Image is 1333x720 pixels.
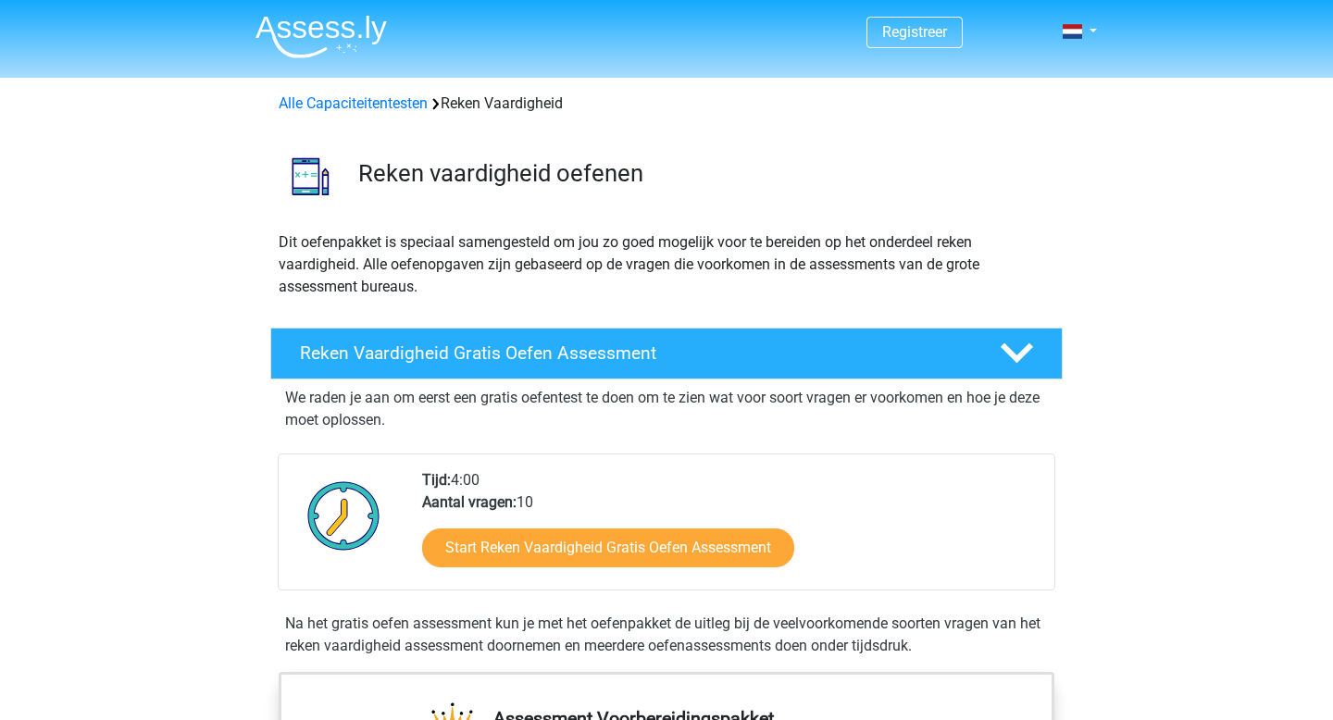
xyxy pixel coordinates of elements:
[297,469,391,562] img: Klok
[255,15,387,58] img: Assessly
[300,342,970,364] h4: Reken Vaardigheid Gratis Oefen Assessment
[263,328,1070,379] a: Reken Vaardigheid Gratis Oefen Assessment
[408,469,1053,590] div: 4:00 10
[285,387,1048,431] p: We raden je aan om eerst een gratis oefentest te doen om te zien wat voor soort vragen er voorkom...
[278,613,1055,657] div: Na het gratis oefen assessment kun je met het oefenpakket de uitleg bij de veelvoorkomende soorte...
[271,93,1062,115] div: Reken Vaardigheid
[279,94,428,112] a: Alle Capaciteitentesten
[358,159,1048,188] h3: Reken vaardigheid oefenen
[271,137,350,216] img: reken vaardigheid
[422,528,794,567] a: Start Reken Vaardigheid Gratis Oefen Assessment
[279,231,1054,298] p: Dit oefenpakket is speciaal samengesteld om jou zo goed mogelijk voor te bereiden op het onderdee...
[422,471,451,489] b: Tijd:
[882,23,947,41] a: Registreer
[422,493,517,511] b: Aantal vragen:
